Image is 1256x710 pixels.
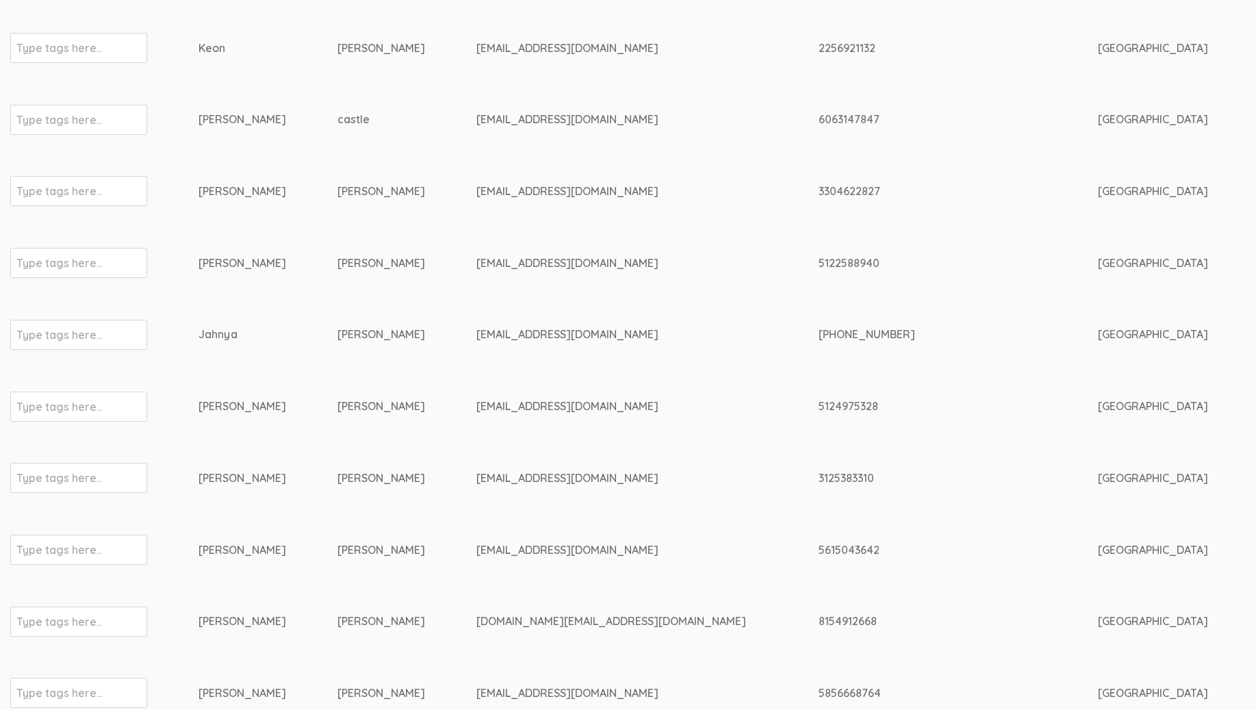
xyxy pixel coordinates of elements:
[337,398,425,414] div: [PERSON_NAME]
[337,255,425,271] div: [PERSON_NAME]
[337,112,425,127] div: castle
[16,182,102,200] input: Type tags here...
[476,542,767,558] div: [EMAIL_ADDRESS][DOMAIN_NAME]
[819,112,1047,127] div: 6063147847
[337,542,425,558] div: [PERSON_NAME]
[1098,398,1208,414] div: [GEOGRAPHIC_DATA]
[476,398,767,414] div: [EMAIL_ADDRESS][DOMAIN_NAME]
[476,613,767,629] div: [DOMAIN_NAME][EMAIL_ADDRESS][DOMAIN_NAME]
[198,398,286,414] div: [PERSON_NAME]
[16,39,102,57] input: Type tags here...
[476,40,767,56] div: [EMAIL_ADDRESS][DOMAIN_NAME]
[476,327,767,342] div: [EMAIL_ADDRESS][DOMAIN_NAME]
[198,40,286,56] div: Keon
[819,542,1047,558] div: 5615043642
[16,684,102,702] input: Type tags here...
[1098,685,1208,701] div: [GEOGRAPHIC_DATA]
[1098,470,1208,486] div: [GEOGRAPHIC_DATA]
[16,398,102,416] input: Type tags here...
[819,398,1047,414] div: 5124975328
[476,255,767,271] div: [EMAIL_ADDRESS][DOMAIN_NAME]
[337,40,425,56] div: [PERSON_NAME]
[1098,40,1208,56] div: [GEOGRAPHIC_DATA]
[819,613,1047,629] div: 8154912668
[198,470,286,486] div: [PERSON_NAME]
[819,255,1047,271] div: 5122588940
[476,685,767,701] div: [EMAIL_ADDRESS][DOMAIN_NAME]
[16,254,102,272] input: Type tags here...
[819,470,1047,486] div: 3125383310
[198,327,286,342] div: Jahnya
[198,685,286,701] div: [PERSON_NAME]
[1188,644,1256,710] iframe: Chat Widget
[337,470,425,486] div: [PERSON_NAME]
[1098,327,1208,342] div: [GEOGRAPHIC_DATA]
[198,613,286,629] div: [PERSON_NAME]
[819,327,1047,342] div: [PHONE_NUMBER]
[16,541,102,559] input: Type tags here...
[337,183,425,199] div: [PERSON_NAME]
[16,613,102,631] input: Type tags here...
[1098,542,1208,558] div: [GEOGRAPHIC_DATA]
[819,685,1047,701] div: 5856668764
[1098,183,1208,199] div: [GEOGRAPHIC_DATA]
[819,183,1047,199] div: 3304622827
[476,183,767,199] div: [EMAIL_ADDRESS][DOMAIN_NAME]
[198,542,286,558] div: [PERSON_NAME]
[337,685,425,701] div: [PERSON_NAME]
[198,255,286,271] div: [PERSON_NAME]
[1098,255,1208,271] div: [GEOGRAPHIC_DATA]
[337,327,425,342] div: [PERSON_NAME]
[198,112,286,127] div: [PERSON_NAME]
[198,183,286,199] div: [PERSON_NAME]
[819,40,1047,56] div: 2256921132
[476,470,767,486] div: [EMAIL_ADDRESS][DOMAIN_NAME]
[476,112,767,127] div: [EMAIL_ADDRESS][DOMAIN_NAME]
[16,469,102,487] input: Type tags here...
[16,111,102,129] input: Type tags here...
[1098,613,1208,629] div: [GEOGRAPHIC_DATA]
[1098,112,1208,127] div: [GEOGRAPHIC_DATA]
[16,326,102,344] input: Type tags here...
[337,613,425,629] div: [PERSON_NAME]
